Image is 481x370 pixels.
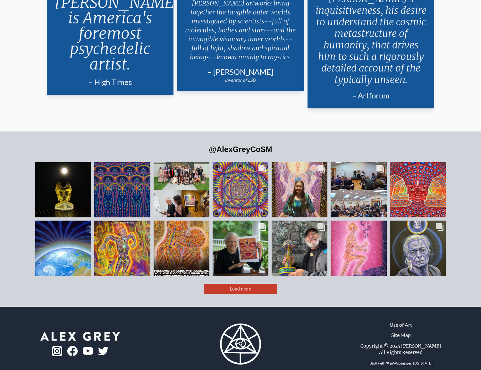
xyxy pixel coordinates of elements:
img: ig-logo.png [52,346,62,356]
div: Built with ❤ in [367,358,435,368]
img: fb-logo.png [67,346,78,356]
a: How do we work as artists? Is it the self as a bundle of fears and upsets and... [390,162,446,217]
a: Site Map [391,331,411,339]
a: 🌀 Buy 2, Get 1 FREE! Visionary Posters by Alex Grey & Allyson Grey 🎨 Buy a... [213,162,268,217]
a: Monti Moore was a beloved friend of the Visionary Art Community. She and Mark... [272,162,327,217]
img: Happy Full Moon!!... [35,152,91,228]
a: For Paul Stamets birthday on July 17th, Allyson & I gifted him a special Pabl... [272,221,327,276]
a: Looking forward to seeing you this evening for CoSM’s August Full Moon Gather... [94,162,150,217]
img: A Laughing Buddha cries tears of joy from the Third Eye. In a moment of visio... [212,211,269,286]
div: – [PERSON_NAME] [185,67,296,77]
a: Passionate kissing with someone you love floods your brain with feel-good che... [154,221,209,276]
img: There is a need for individuals to find ways of transcending their limiting i... [330,213,387,283]
span: Load more [230,286,251,291]
a: Wappinger, [US_STATE] [393,361,433,366]
div: All Rights Reserved [379,349,423,356]
img: How do we work as artists? Is it the self as a bundle of fears and upsets and... [390,162,446,218]
img: Passionate kissing with someone you love floods your brain with feel-good che... [153,213,210,283]
img: Monti Moore was a beloved friend of the Visionary Art Community. She and Mark... [271,152,328,228]
img: We are an Art Church. We encourage everyone to recognize themselves as reflec... [330,155,387,225]
div: Copyright © 2025 [PERSON_NAME] [360,343,441,349]
a: Use of Art [390,321,412,329]
button: Load more posts [204,284,277,294]
a: @AlexGreyCoSM [209,145,272,154]
em: inventor of LSD [225,77,256,83]
img: twitter-logo.png [98,347,108,355]
img: Looking forward to seeing you this evening for CoSM’s August Full Moon Gather... [94,155,150,225]
a: August Theme of the Month: Community What’s happening this month at CoSM? �... [94,221,150,276]
a: In 1979 I sat in meditation with the Tibetan Buddhist master Dudjom Rinpoche.... [390,221,446,276]
div: – Artforum [315,90,426,101]
a: Thank you for joining this year’s Visionary Art Intensive 💙🙏 I first became... [154,162,209,217]
img: When I point to the earth or the planet as a subject, it’s the web of life. I... [21,220,105,276]
img: 🌀 Buy 2, Get 1 FREE! Visionary Posters by Alex Grey & Allyson Grey 🎨 Buy a... [212,155,269,225]
a: When I point to the earth or the planet as a subject, it’s the web of life. I... [35,221,91,276]
a: We are an Art Church. We encourage everyone to recognize themselves as reflec... [331,162,386,217]
a: There is a need for individuals to find ways of transcending their limiting i... [331,221,386,276]
a: A Laughing Buddha cries tears of joy from the Third Eye. In a moment of visio... [213,221,268,276]
img: In 1979 I sat in meditation with the Tibetan Buddhist master Dudjom Rinpoche.... [390,213,446,283]
img: Thank you for joining this year’s Visionary Art Intensive 💙🙏 I first became... [153,155,210,225]
div: – High Times [55,77,166,87]
img: August Theme of the Month: Community What’s happening this month at CoSM? �... [94,213,150,284]
a: Happy Full Moon!!... [35,162,91,217]
img: youtube-logo.png [83,347,93,355]
img: For Paul Stamets birthday on July 17th, Allyson & I gifted him a special Pabl... [271,213,328,283]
